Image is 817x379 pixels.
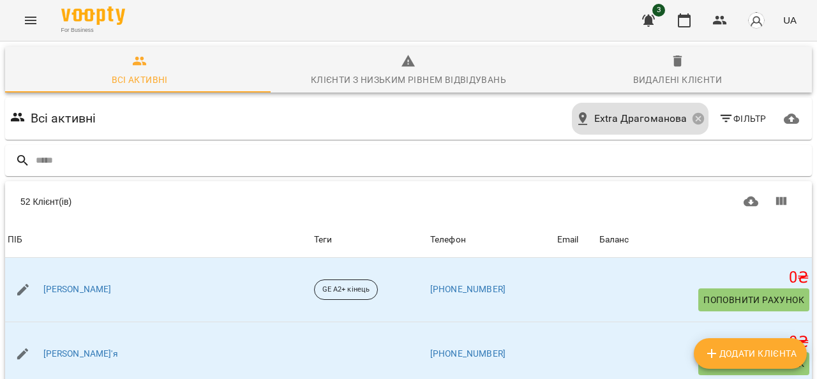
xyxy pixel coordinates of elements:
[594,111,687,126] span: Extra Драгоманова
[704,346,797,361] span: Додати клієнта
[430,348,506,359] a: [PHONE_NUMBER]
[8,232,22,248] div: ПІБ
[314,232,425,248] div: Теги
[599,268,809,288] h5: 0 ₴
[314,279,378,300] div: GE A2+ кінець
[778,8,802,32] button: UA
[61,6,125,25] img: Voopty Logo
[703,292,804,308] span: Поповнити рахунок
[766,186,797,217] button: Показати колонки
[719,111,767,126] span: Фільтр
[112,72,168,87] div: Всі активні
[15,5,46,36] button: Menu
[599,332,809,352] h5: 0 ₴
[430,232,466,248] div: Sort
[694,338,807,369] button: Додати клієнта
[599,232,809,248] span: Баланс
[8,232,22,248] div: Sort
[430,232,466,248] div: Телефон
[311,72,506,87] div: Клієнти з низьким рівнем відвідувань
[43,348,118,360] a: [PERSON_NAME]'я
[714,107,772,130] button: Фільтр
[5,181,812,222] div: Table Toolbar
[430,284,506,294] a: [PHONE_NUMBER]
[599,232,629,248] div: Sort
[31,108,96,128] h6: Всі активні
[736,186,767,217] button: Завантажити CSV
[8,232,309,248] span: ПІБ
[430,232,552,248] span: Телефон
[698,288,809,311] button: Поповнити рахунок
[747,11,765,29] img: avatar_s.png
[572,103,708,135] div: Extra Драгоманова
[557,232,594,248] span: Email
[633,72,722,87] div: Видалені клієнти
[557,232,579,248] div: Sort
[652,4,665,17] span: 3
[20,195,403,208] div: 52 Клієнт(ів)
[557,232,579,248] div: Email
[783,13,797,27] span: UA
[61,26,125,34] span: For Business
[322,285,370,295] p: GE A2+ кінець
[599,232,629,248] div: Баланс
[43,283,112,296] a: [PERSON_NAME]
